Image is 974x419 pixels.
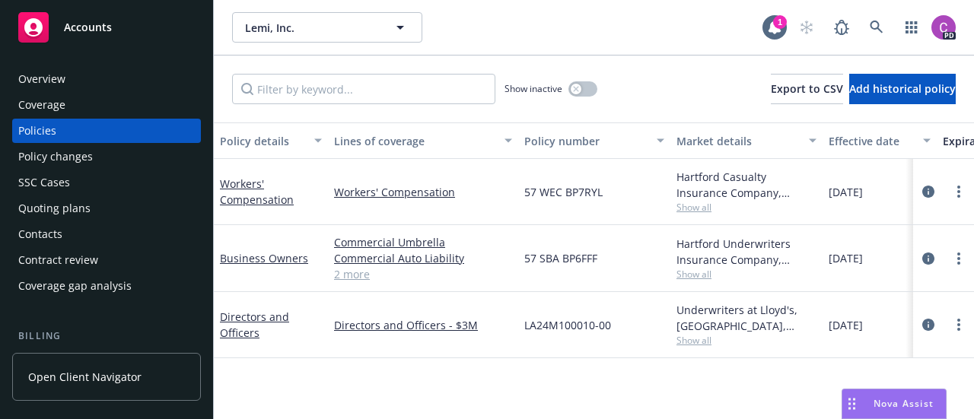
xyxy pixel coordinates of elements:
[220,251,308,265] a: Business Owners
[18,93,65,117] div: Coverage
[676,268,816,281] span: Show all
[12,248,201,272] a: Contract review
[18,248,98,272] div: Contract review
[676,334,816,347] span: Show all
[950,183,968,201] a: more
[773,15,787,29] div: 1
[18,274,132,298] div: Coverage gap analysis
[12,222,201,246] a: Contacts
[334,266,512,282] a: 2 more
[676,302,816,334] div: Underwriters at Lloyd's, [GEOGRAPHIC_DATA], [PERSON_NAME] of [GEOGRAPHIC_DATA], Aegis General Ins...
[245,20,377,36] span: Lemi, Inc.
[12,93,201,117] a: Coverage
[842,389,861,418] div: Drag to move
[524,250,597,266] span: 57 SBA BP6FFF
[896,12,927,43] a: Switch app
[771,81,843,96] span: Export to CSV
[676,169,816,201] div: Hartford Casualty Insurance Company, Hartford Insurance Group
[670,122,823,159] button: Market details
[950,316,968,334] a: more
[931,15,956,40] img: photo
[12,196,201,221] a: Quoting plans
[28,369,142,385] span: Open Client Navigator
[823,122,937,159] button: Effective date
[12,6,201,49] a: Accounts
[18,222,62,246] div: Contacts
[334,184,512,200] a: Workers' Compensation
[849,74,956,104] button: Add historical policy
[950,249,968,268] a: more
[829,184,863,200] span: [DATE]
[919,183,937,201] a: circleInformation
[232,74,495,104] input: Filter by keyword...
[12,67,201,91] a: Overview
[334,317,512,333] a: Directors and Officers - $3M
[12,274,201,298] a: Coverage gap analysis
[334,250,512,266] a: Commercial Auto Liability
[518,122,670,159] button: Policy number
[12,170,201,195] a: SSC Cases
[676,201,816,214] span: Show all
[220,309,289,340] a: Directors and Officers
[12,144,201,169] a: Policy changes
[328,122,518,159] button: Lines of coverage
[334,234,512,250] a: Commercial Umbrella
[861,12,892,43] a: Search
[220,133,305,149] div: Policy details
[18,196,91,221] div: Quoting plans
[12,329,201,344] div: Billing
[220,176,294,207] a: Workers' Compensation
[232,12,422,43] button: Lemi, Inc.
[18,144,93,169] div: Policy changes
[826,12,857,43] a: Report a Bug
[771,74,843,104] button: Export to CSV
[18,170,70,195] div: SSC Cases
[919,249,937,268] a: circleInformation
[829,133,914,149] div: Effective date
[874,397,934,410] span: Nova Assist
[829,317,863,333] span: [DATE]
[791,12,822,43] a: Start snowing
[524,184,603,200] span: 57 WEC BP7RYL
[18,67,65,91] div: Overview
[919,316,937,334] a: circleInformation
[676,133,800,149] div: Market details
[214,122,328,159] button: Policy details
[505,82,562,95] span: Show inactive
[334,133,495,149] div: Lines of coverage
[676,236,816,268] div: Hartford Underwriters Insurance Company, Hartford Insurance Group
[18,119,56,143] div: Policies
[12,119,201,143] a: Policies
[524,317,611,333] span: LA24M100010-00
[829,250,863,266] span: [DATE]
[64,21,112,33] span: Accounts
[524,133,648,149] div: Policy number
[842,389,947,419] button: Nova Assist
[849,81,956,96] span: Add historical policy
